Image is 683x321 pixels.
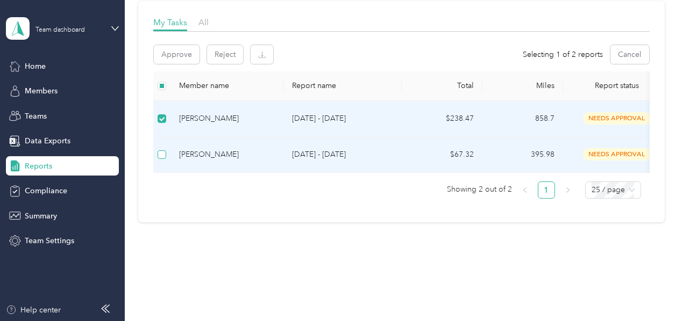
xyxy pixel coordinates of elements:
button: Help center [6,304,61,316]
span: Compliance [25,185,67,196]
td: 858.7 [482,101,563,137]
div: Miles [491,81,554,90]
span: Report status [572,81,662,90]
li: Next Page [559,181,577,199]
span: 25 / page [592,182,635,198]
span: needs approval [583,148,651,160]
a: 1 [538,182,554,198]
button: right [559,181,577,199]
span: right [565,187,571,193]
div: Page Size [585,181,641,199]
li: Previous Page [516,181,533,199]
span: needs approval [583,112,651,125]
span: Data Exports [25,135,70,147]
td: $238.47 [402,101,482,137]
span: Home [25,61,46,72]
span: Team Settings [25,235,74,246]
div: Total [410,81,474,90]
div: [PERSON_NAME] [179,149,275,160]
p: [DATE] - [DATE] [292,113,393,125]
li: 1 [538,181,555,199]
p: [DATE] - [DATE] [292,149,393,160]
button: Reject [207,45,243,64]
iframe: Everlance-gr Chat Button Frame [623,261,683,321]
span: Summary [25,210,57,222]
div: Team dashboard [35,27,85,33]
th: Member name [170,71,283,101]
button: left [516,181,533,199]
td: $67.32 [402,137,482,173]
span: Reports [25,160,52,172]
span: My Tasks [153,17,187,27]
span: All [198,17,209,27]
button: Cancel [610,45,649,64]
div: Member name [179,81,275,90]
th: Report name [283,71,402,101]
div: [PERSON_NAME] [179,113,275,125]
span: Showing 2 out of 2 [447,181,512,198]
span: Selecting 1 of 2 reports [523,49,603,60]
span: left [522,187,528,193]
span: Members [25,85,58,97]
td: 395.98 [482,137,563,173]
span: Teams [25,111,47,122]
button: Approve [154,45,200,64]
